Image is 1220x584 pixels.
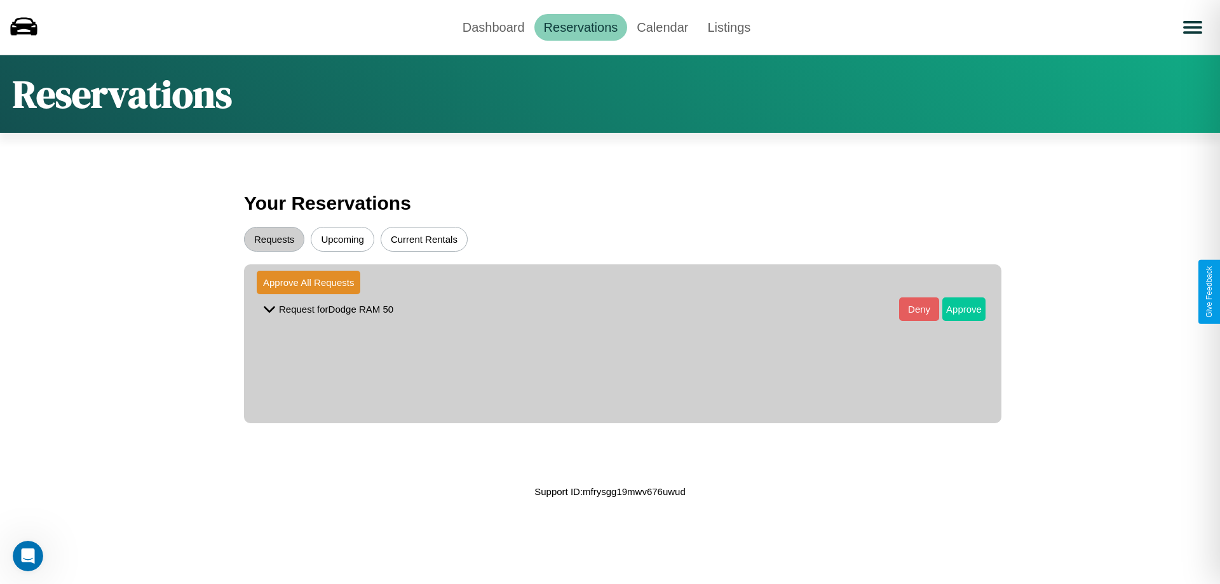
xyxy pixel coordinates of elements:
h1: Reservations [13,68,232,120]
button: Requests [244,227,304,252]
a: Dashboard [453,14,534,41]
a: Reservations [534,14,628,41]
button: Approve All Requests [257,271,360,294]
a: Calendar [627,14,698,41]
iframe: Intercom live chat [13,541,43,571]
p: Support ID: mfrysgg19mwv676uwud [534,483,686,500]
button: Upcoming [311,227,374,252]
h3: Your Reservations [244,186,976,221]
div: Give Feedback [1205,266,1214,318]
button: Current Rentals [381,227,468,252]
a: Listings [698,14,760,41]
p: Request for Dodge RAM 50 [279,301,393,318]
button: Approve [942,297,986,321]
button: Deny [899,297,939,321]
button: Open menu [1175,10,1210,45]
